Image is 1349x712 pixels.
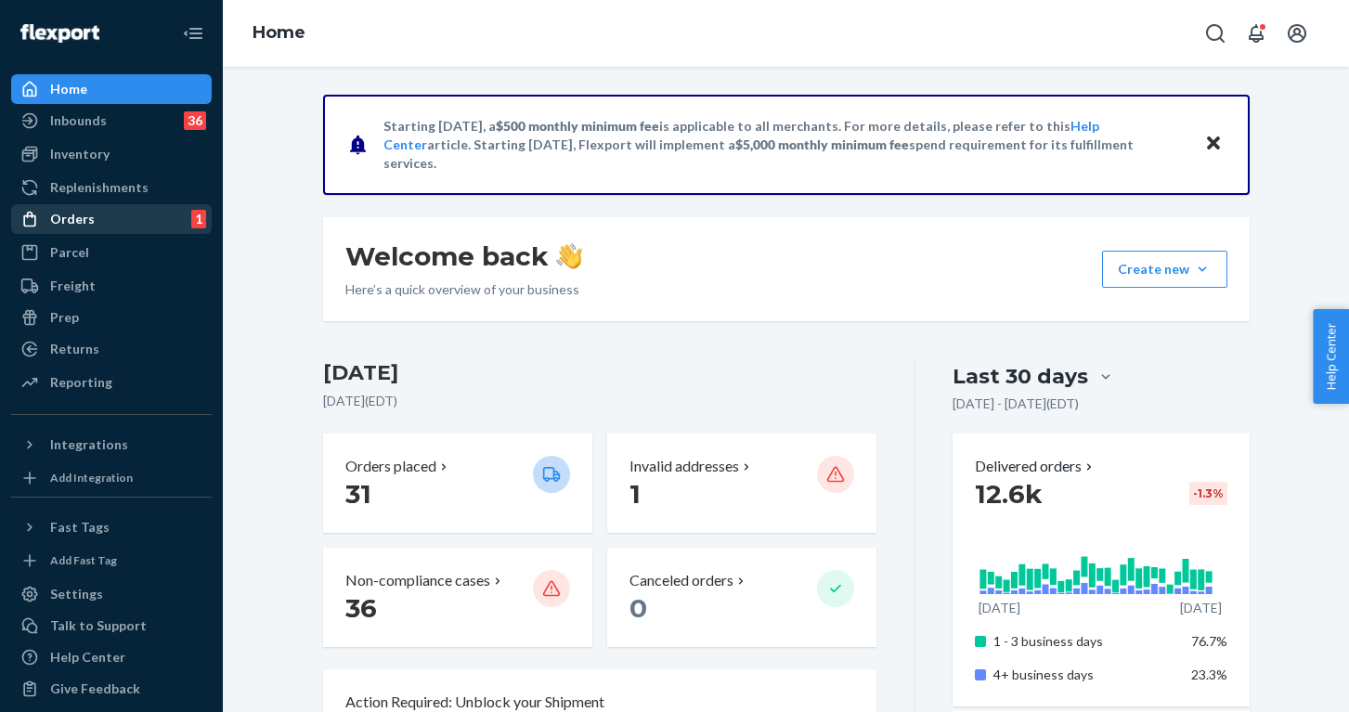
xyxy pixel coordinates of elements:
div: Settings [50,585,103,603]
button: Open Search Box [1197,15,1234,52]
a: Replenishments [11,173,212,202]
span: $500 monthly minimum fee [496,118,659,134]
p: Starting [DATE], a is applicable to all merchants. For more details, please refer to this article... [383,117,1187,173]
a: Talk to Support [11,611,212,641]
p: 1 - 3 business days [993,632,1176,651]
p: [DATE] - [DATE] ( EDT ) [953,395,1079,413]
span: 36 [345,592,377,624]
a: Add Integration [11,467,212,489]
div: Fast Tags [50,518,110,537]
button: Non-compliance cases 36 [323,548,592,647]
img: Flexport logo [20,24,99,43]
div: Inventory [50,145,110,163]
p: Here’s a quick overview of your business [345,280,582,299]
span: 0 [629,592,647,624]
div: Give Feedback [50,680,140,698]
div: 1 [191,210,206,228]
a: Prep [11,303,212,332]
button: Help Center [1313,309,1349,404]
div: Integrations [50,435,128,454]
span: 23.3% [1191,667,1227,682]
a: Add Fast Tag [11,550,212,572]
div: Replenishments [50,178,149,197]
a: Orders1 [11,204,212,234]
button: Create new [1102,251,1227,288]
a: Reporting [11,368,212,397]
div: Returns [50,340,99,358]
ol: breadcrumbs [238,6,320,60]
button: Give Feedback [11,674,212,704]
p: Invalid addresses [629,456,739,477]
a: Help Center [11,642,212,672]
a: Parcel [11,238,212,267]
div: Inbounds [50,111,107,130]
a: Returns [11,334,212,364]
p: [DATE] [1180,599,1222,617]
a: Freight [11,271,212,301]
button: Open account menu [1278,15,1316,52]
div: Add Fast Tag [50,552,117,568]
span: $5,000 monthly minimum fee [735,136,909,152]
span: 12.6k [975,478,1043,510]
button: Close Navigation [175,15,212,52]
button: Fast Tags [11,512,212,542]
p: Canceled orders [629,570,733,591]
div: -1.3 % [1189,482,1227,505]
div: Reporting [50,373,112,392]
div: Last 30 days [953,362,1088,391]
button: Delivered orders [975,456,1096,477]
div: Talk to Support [50,616,147,635]
a: Settings [11,579,212,609]
button: Close [1201,131,1226,158]
span: 76.7% [1191,633,1227,649]
a: Home [11,74,212,104]
div: Freight [50,277,96,295]
p: [DATE] [979,599,1020,617]
span: 1 [629,478,641,510]
p: [DATE] ( EDT ) [323,392,877,410]
div: Orders [50,210,95,228]
img: hand-wave emoji [556,243,582,269]
a: Inbounds36 [11,106,212,136]
button: Canceled orders 0 [607,548,876,647]
div: Add Integration [50,470,133,485]
div: Help Center [50,648,125,667]
button: Orders placed 31 [323,434,592,533]
span: 31 [345,478,371,510]
p: Orders placed [345,456,436,477]
a: Home [253,22,305,43]
p: 4+ business days [993,666,1176,684]
h3: [DATE] [323,358,877,388]
a: Inventory [11,139,212,169]
button: Open notifications [1238,15,1275,52]
div: 36 [184,111,206,130]
div: Prep [50,308,79,327]
button: Integrations [11,430,212,460]
p: Non-compliance cases [345,570,490,591]
button: Invalid addresses 1 [607,434,876,533]
h1: Welcome back [345,239,582,273]
div: Home [50,80,87,98]
div: Parcel [50,243,89,262]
